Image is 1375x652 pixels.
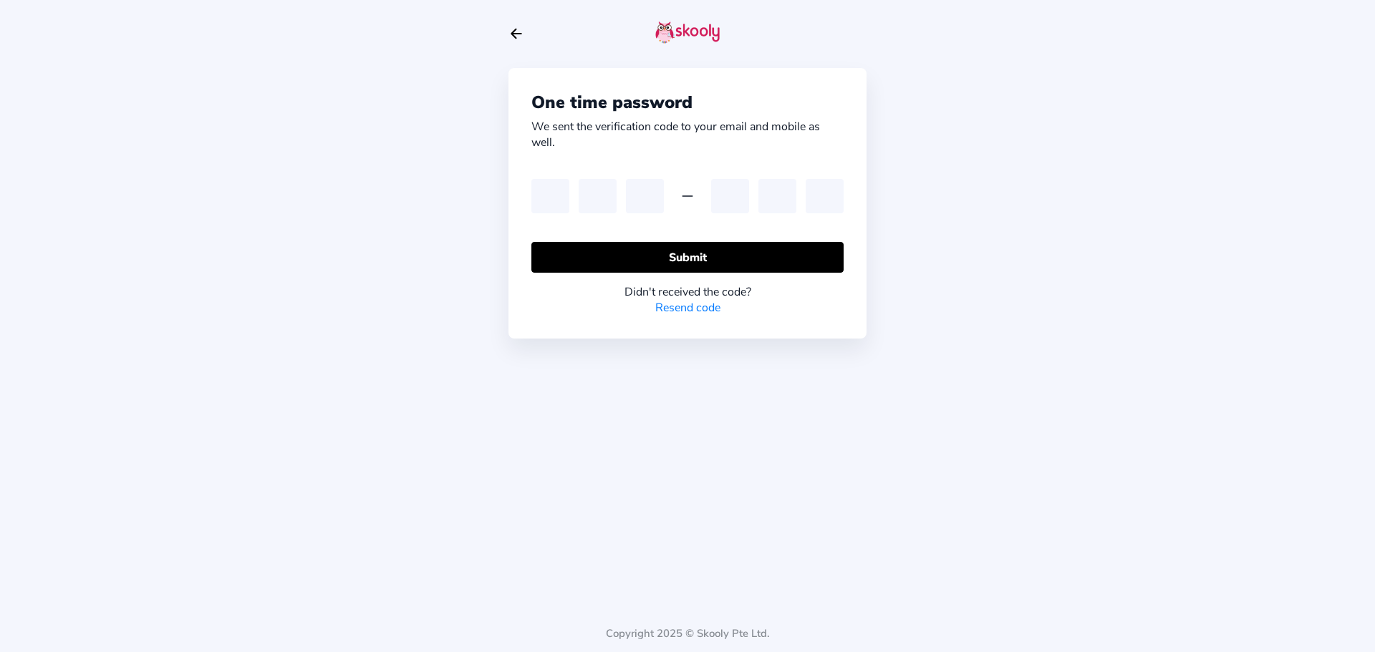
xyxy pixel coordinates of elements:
[531,119,844,150] div: We sent the verification code to your email and mobile as well.
[679,188,696,205] ion-icon: remove outline
[655,21,720,44] img: skooly-logo.png
[531,242,844,273] button: Submit
[531,284,844,300] div: Didn't received the code?
[655,300,720,316] a: Resend code
[508,26,524,42] button: arrow back outline
[531,91,844,114] div: One time password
